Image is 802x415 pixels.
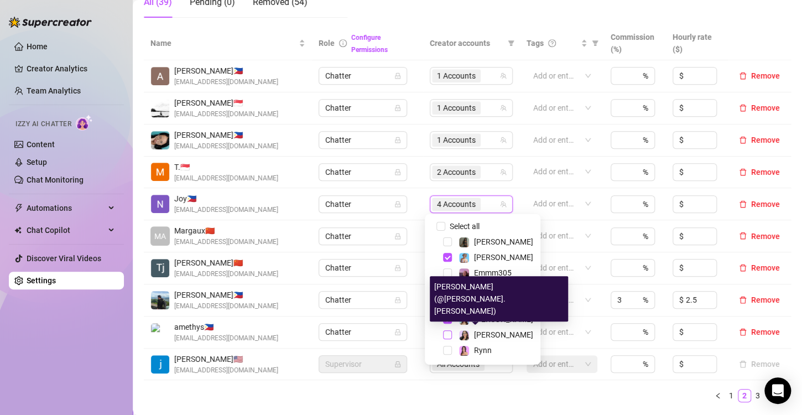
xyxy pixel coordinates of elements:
span: [PERSON_NAME] 🇵🇭 [174,289,278,301]
span: Chatter [325,164,400,180]
img: Angelica Cuyos [151,67,169,85]
img: connie [151,131,169,149]
img: John [151,291,169,309]
button: Remove [735,325,784,339]
span: delete [739,296,747,304]
span: Rynn [474,346,492,355]
span: [EMAIL_ADDRESS][DOMAIN_NAME] [174,77,278,87]
span: [EMAIL_ADDRESS][DOMAIN_NAME] [174,205,278,215]
img: AI Chatter [76,115,93,131]
span: Chatter [325,292,400,308]
span: Select tree node [443,330,452,339]
div: Open Intercom Messenger [764,377,791,404]
span: Emmm305 [474,268,512,277]
span: filter [506,35,517,51]
button: left [711,389,725,402]
span: Creator accounts [430,37,503,49]
button: Remove [735,293,784,307]
span: lock [394,201,401,207]
span: left [715,392,721,399]
span: delete [739,72,747,80]
span: info-circle [339,39,347,47]
a: Content [27,140,55,149]
img: Rynn [459,346,469,356]
button: Remove [735,133,784,147]
img: Vanessa [459,253,469,263]
span: Chatter [325,68,400,84]
span: Chatter [325,228,400,245]
span: [PERSON_NAME] 🇨🇳 [174,257,278,269]
th: Name [144,27,312,60]
a: Team Analytics [27,86,81,95]
span: Margaux 🇨🇳 [174,225,278,237]
img: jocelyne espinosa [151,355,169,373]
span: Tags [527,37,544,49]
span: MA [154,230,166,242]
span: [EMAIL_ADDRESS][DOMAIN_NAME] [174,109,278,120]
span: delete [739,200,747,208]
span: 1 Accounts [432,133,481,147]
span: 1 Accounts [437,134,476,146]
button: Remove [735,261,784,274]
button: Remove [735,69,784,82]
img: Joy [151,195,169,213]
span: team [500,105,507,111]
span: [EMAIL_ADDRESS][DOMAIN_NAME] [174,269,278,279]
span: team [500,169,507,175]
span: lock [394,329,401,335]
a: Discover Viral Videos [27,254,101,263]
span: delete [739,136,747,144]
span: Remove [751,295,780,304]
th: Commission (%) [604,27,666,60]
span: Chatter [325,100,400,116]
span: lock [394,264,401,271]
span: delete [739,232,747,240]
button: Remove [735,198,784,211]
img: Sami [459,330,469,340]
span: Chatter [325,324,400,340]
span: [PERSON_NAME] 🇺🇸 [174,353,278,365]
a: Home [27,42,48,51]
span: Chat Copilot [27,221,105,239]
a: 3 [752,390,764,402]
span: Remove [751,232,780,241]
a: 2 [738,390,751,402]
a: Setup [27,158,47,167]
a: Chat Monitoring [27,175,84,184]
span: delete [739,168,747,176]
img: Brandy [459,237,469,247]
span: 2 Accounts [437,166,476,178]
span: Remove [751,263,780,272]
span: Izzy AI Chatter [15,119,71,129]
span: 1 Accounts [437,70,476,82]
span: filter [590,35,601,51]
span: question-circle [548,39,556,47]
span: team [500,72,507,79]
a: Creator Analytics [27,60,115,77]
a: Settings [27,276,56,285]
img: amethys [151,323,169,341]
button: Remove [735,101,784,115]
span: Chatter [325,196,400,212]
span: [PERSON_NAME] [474,253,533,262]
span: Select tree node [443,268,452,277]
img: Emmm305 [459,268,469,278]
img: Chat Copilot [14,226,22,234]
span: Remove [751,103,780,112]
span: Name [150,37,296,49]
button: Remove [735,165,784,179]
span: amethys 🇵🇭 [174,321,278,333]
div: [PERSON_NAME] (@[PERSON_NAME].[PERSON_NAME]) [430,276,568,321]
span: lock [394,105,401,111]
span: Remove [751,200,780,209]
span: Remove [751,168,780,177]
span: Joy 🇵🇭 [174,193,278,205]
span: [PERSON_NAME] 🇵🇭 [174,129,278,141]
span: thunderbolt [14,204,23,212]
span: lock [394,72,401,79]
li: 3 [751,389,764,402]
span: team [500,201,507,207]
span: 1 Accounts [432,69,481,82]
span: [PERSON_NAME] 🇸🇬 [174,97,278,109]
